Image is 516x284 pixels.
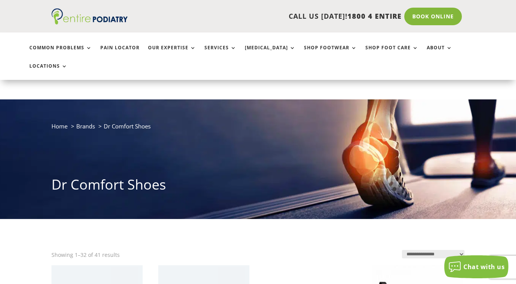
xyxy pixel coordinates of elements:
p: Showing 1–32 of 41 results [51,250,120,260]
p: CALL US [DATE]! [145,11,401,21]
a: Shop Foot Care [365,45,418,62]
nav: breadcrumb [51,121,464,137]
a: About [427,45,452,62]
a: Locations [29,63,68,80]
a: Entire Podiatry [51,18,128,26]
a: Shop Footwear [304,45,357,62]
a: Our Expertise [148,45,196,62]
a: Home [51,122,68,130]
a: Pain Locator [100,45,140,62]
span: 1800 4 ENTIRE [347,11,402,21]
a: Book Online [404,8,462,25]
select: Shop order [402,250,465,258]
span: Dr Comfort Shoes [104,122,151,130]
span: Chat with us [463,263,505,271]
a: Common Problems [29,45,92,62]
button: Chat with us [444,255,508,278]
a: Services [204,45,236,62]
a: Brands [76,122,95,130]
a: [MEDICAL_DATA] [245,45,296,62]
img: logo (1) [51,8,128,24]
h1: Dr Comfort Shoes [51,175,464,198]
